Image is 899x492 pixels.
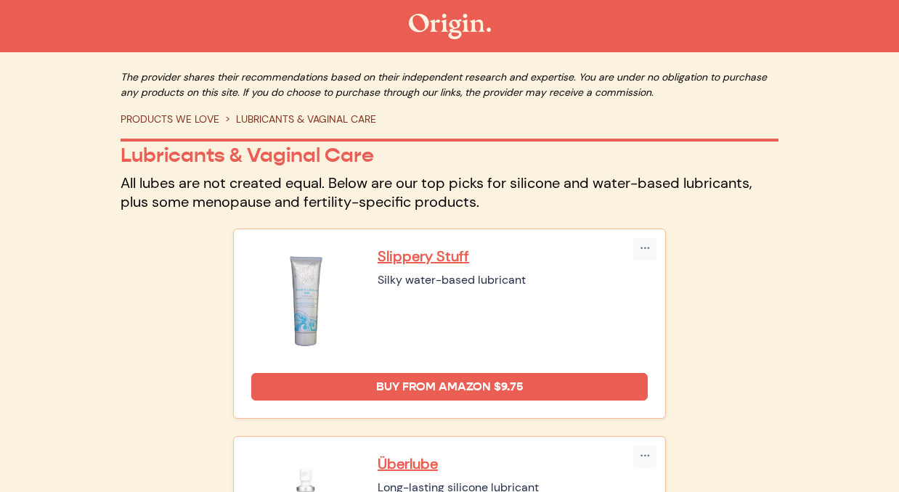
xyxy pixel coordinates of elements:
[251,373,648,401] a: Buy from Amazon $9.75
[121,143,778,168] p: Lubricants & Vaginal Care
[409,14,491,39] img: The Origin Shop
[121,70,778,100] p: The provider shares their recommendations based on their independent research and expertise. You ...
[219,112,376,127] li: LUBRICANTS & VAGINAL CARE
[121,112,219,126] a: PRODUCTS WE LOVE
[121,173,778,211] p: All lubes are not created equal. Below are our top picks for silicone and water-based lubricants,...
[378,247,648,266] a: Slippery Stuff
[378,271,648,289] div: Silky water-based lubricant
[378,454,648,473] a: Überlube
[251,247,360,356] img: Slippery Stuff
